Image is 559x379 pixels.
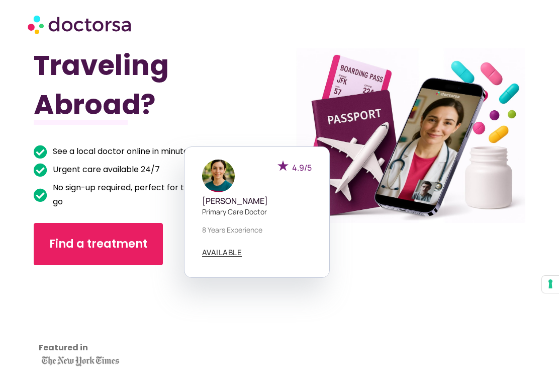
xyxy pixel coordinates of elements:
[542,276,559,293] button: Your consent preferences for tracking technologies
[39,342,88,353] strong: Featured in
[292,162,312,173] span: 4.9/5
[202,206,312,217] p: Primary care doctor
[50,144,193,159] span: See a local doctor online in minutes
[49,236,147,252] span: Find a treatment
[34,223,163,265] a: Find a treatment
[202,224,312,235] p: 8 years experience
[50,163,160,177] span: Urgent care available 24/7
[202,196,312,206] h5: [PERSON_NAME]
[39,280,129,356] iframe: Customer reviews powered by Trustpilot
[50,181,242,209] span: No sign-up required, perfect for tourists on the go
